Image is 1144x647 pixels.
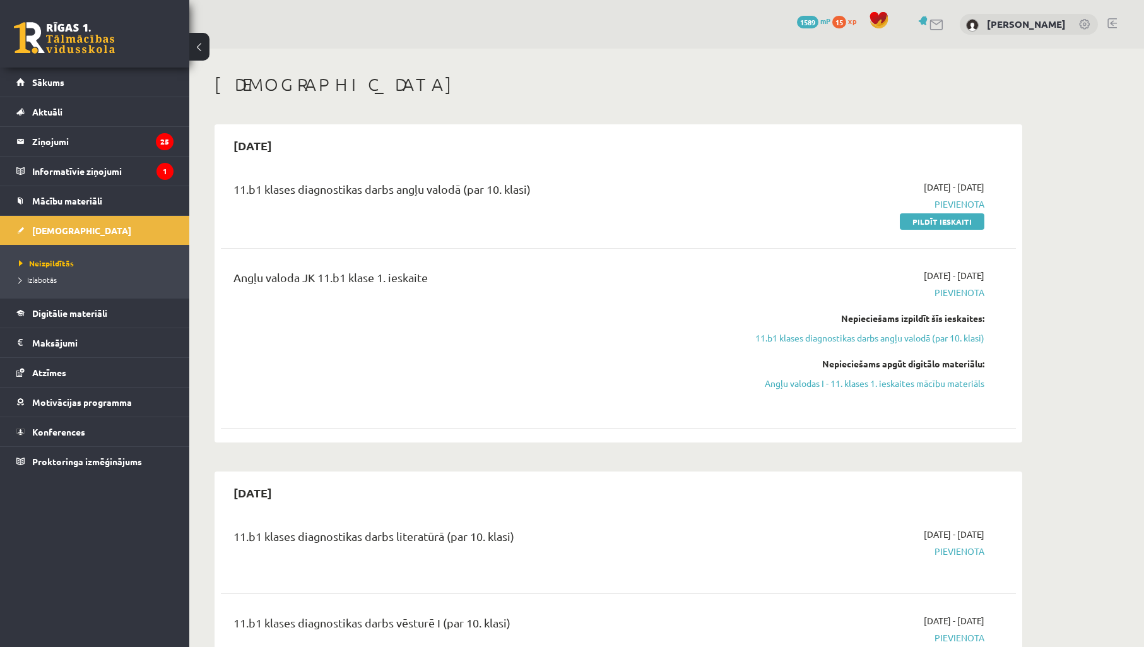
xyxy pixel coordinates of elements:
span: [DATE] - [DATE] [924,614,984,627]
img: Mareks Eglītis [966,19,979,32]
legend: Ziņojumi [32,127,174,156]
a: Rīgas 1. Tālmācības vidusskola [14,22,115,54]
div: 11.b1 klases diagnostikas darbs angļu valodā (par 10. klasi) [233,181,728,204]
a: Aktuāli [16,97,174,126]
a: Proktoringa izmēģinājums [16,447,174,476]
span: Konferences [32,426,85,437]
h1: [DEMOGRAPHIC_DATA] [215,74,1022,95]
a: Izlabotās [19,274,177,285]
span: Motivācijas programma [32,396,132,408]
i: 25 [156,133,174,150]
a: Digitālie materiāli [16,299,174,328]
span: Sākums [32,76,64,88]
span: [DATE] - [DATE] [924,528,984,541]
a: Sākums [16,68,174,97]
a: Atzīmes [16,358,174,387]
span: Pievienota [746,631,984,644]
a: Informatīvie ziņojumi1 [16,157,174,186]
span: Neizpildītās [19,258,74,268]
a: 1589 mP [797,16,830,26]
a: Angļu valodas I - 11. klases 1. ieskaites mācību materiāls [746,377,984,390]
div: 11.b1 klases diagnostikas darbs vēsturē I (par 10. klasi) [233,614,728,638]
legend: Maksājumi [32,328,174,357]
span: Pievienota [746,545,984,558]
div: Nepieciešams apgūt digitālo materiālu: [746,357,984,371]
span: Digitālie materiāli [32,307,107,319]
a: 15 xp [832,16,863,26]
span: mP [820,16,830,26]
h2: [DATE] [221,131,285,160]
span: Proktoringa izmēģinājums [32,456,142,467]
div: Nepieciešams izpildīt šīs ieskaites: [746,312,984,325]
span: [DATE] - [DATE] [924,181,984,194]
a: [PERSON_NAME] [987,18,1066,30]
a: Motivācijas programma [16,388,174,417]
span: Aktuāli [32,106,62,117]
span: Atzīmes [32,367,66,378]
span: Pievienota [746,198,984,211]
span: 15 [832,16,846,28]
i: 1 [156,163,174,180]
h2: [DATE] [221,478,285,508]
a: Pildīt ieskaiti [900,213,984,230]
a: Neizpildītās [19,258,177,269]
a: Mācību materiāli [16,186,174,215]
a: Konferences [16,417,174,446]
a: 11.b1 klases diagnostikas darbs angļu valodā (par 10. klasi) [746,331,984,345]
span: [DATE] - [DATE] [924,269,984,282]
a: Maksājumi [16,328,174,357]
span: [DEMOGRAPHIC_DATA] [32,225,131,236]
span: xp [848,16,856,26]
span: Mācību materiāli [32,195,102,206]
a: Ziņojumi25 [16,127,174,156]
div: 11.b1 klases diagnostikas darbs literatūrā (par 10. klasi) [233,528,728,551]
span: Izlabotās [19,275,57,285]
a: [DEMOGRAPHIC_DATA] [16,216,174,245]
span: Pievienota [746,286,984,299]
div: Angļu valoda JK 11.b1 klase 1. ieskaite [233,269,728,292]
legend: Informatīvie ziņojumi [32,157,174,186]
span: 1589 [797,16,818,28]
